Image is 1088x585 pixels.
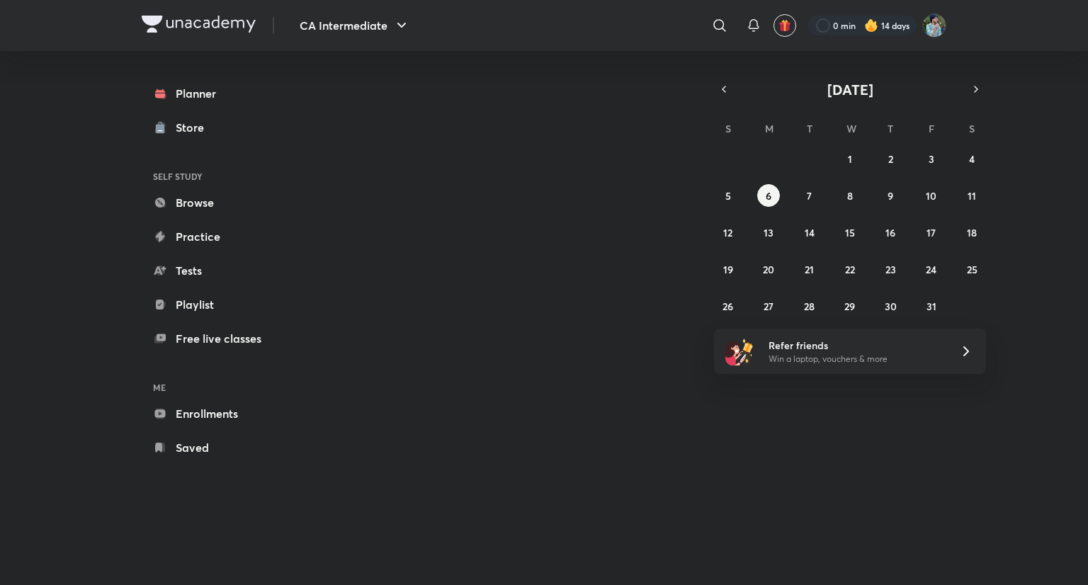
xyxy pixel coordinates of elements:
abbr: Monday [765,122,773,135]
abbr: October 5, 2025 [725,189,731,203]
button: October 3, 2025 [920,147,943,170]
h6: SELF STUDY [142,164,306,188]
abbr: October 1, 2025 [848,152,852,166]
a: Free live classes [142,324,306,353]
abbr: October 2, 2025 [888,152,893,166]
abbr: October 27, 2025 [764,300,773,313]
abbr: October 11, 2025 [968,189,976,203]
img: streak [864,18,878,33]
button: October 17, 2025 [920,221,943,244]
a: Practice [142,222,306,251]
button: October 15, 2025 [839,221,861,244]
button: October 12, 2025 [717,221,739,244]
img: referral [725,337,754,365]
abbr: October 28, 2025 [804,300,815,313]
button: October 25, 2025 [960,258,983,280]
abbr: October 31, 2025 [926,300,936,313]
button: October 11, 2025 [960,184,983,207]
button: October 28, 2025 [798,295,821,317]
button: October 18, 2025 [960,221,983,244]
a: Playlist [142,290,306,319]
button: October 4, 2025 [960,147,983,170]
h6: ME [142,375,306,399]
abbr: Sunday [725,122,731,135]
abbr: October 26, 2025 [722,300,733,313]
abbr: October 13, 2025 [764,226,773,239]
img: Santosh Kumar Thakur [922,13,946,38]
button: [DATE] [734,79,966,99]
button: October 20, 2025 [757,258,780,280]
button: October 10, 2025 [920,184,943,207]
abbr: October 15, 2025 [845,226,855,239]
abbr: Tuesday [807,122,812,135]
abbr: October 18, 2025 [967,226,977,239]
abbr: Thursday [888,122,893,135]
abbr: Saturday [969,122,975,135]
abbr: October 30, 2025 [885,300,897,313]
button: October 14, 2025 [798,221,821,244]
abbr: October 3, 2025 [929,152,934,166]
button: October 7, 2025 [798,184,821,207]
button: October 2, 2025 [879,147,902,170]
button: avatar [773,14,796,37]
abbr: October 24, 2025 [926,263,936,276]
abbr: October 17, 2025 [926,226,936,239]
abbr: October 16, 2025 [885,226,895,239]
abbr: October 7, 2025 [807,189,812,203]
abbr: October 23, 2025 [885,263,896,276]
abbr: October 14, 2025 [805,226,815,239]
abbr: October 22, 2025 [845,263,855,276]
button: October 19, 2025 [717,258,739,280]
button: October 27, 2025 [757,295,780,317]
abbr: October 8, 2025 [847,189,853,203]
img: avatar [778,19,791,32]
div: Store [176,119,212,136]
button: October 1, 2025 [839,147,861,170]
button: October 23, 2025 [879,258,902,280]
button: CA Intermediate [291,11,419,40]
abbr: October 9, 2025 [888,189,893,203]
abbr: October 25, 2025 [967,263,977,276]
button: October 16, 2025 [879,221,902,244]
abbr: October 20, 2025 [763,263,774,276]
a: Browse [142,188,306,217]
button: October 21, 2025 [798,258,821,280]
button: October 29, 2025 [839,295,861,317]
a: Planner [142,79,306,108]
span: [DATE] [827,80,873,99]
abbr: October 6, 2025 [766,189,771,203]
a: Enrollments [142,399,306,428]
button: October 30, 2025 [879,295,902,317]
button: October 22, 2025 [839,258,861,280]
abbr: October 19, 2025 [723,263,733,276]
abbr: October 21, 2025 [805,263,814,276]
p: Win a laptop, vouchers & more [769,353,943,365]
img: Company Logo [142,16,256,33]
a: Company Logo [142,16,256,36]
h6: Refer friends [769,338,943,353]
abbr: October 29, 2025 [844,300,855,313]
abbr: October 12, 2025 [723,226,732,239]
button: October 6, 2025 [757,184,780,207]
abbr: October 4, 2025 [969,152,975,166]
a: Saved [142,433,306,462]
abbr: Friday [929,122,934,135]
button: October 26, 2025 [717,295,739,317]
button: October 24, 2025 [920,258,943,280]
abbr: Wednesday [846,122,856,135]
a: Tests [142,256,306,285]
button: October 8, 2025 [839,184,861,207]
abbr: October 10, 2025 [926,189,936,203]
a: Store [142,113,306,142]
button: October 5, 2025 [717,184,739,207]
button: October 31, 2025 [920,295,943,317]
button: October 13, 2025 [757,221,780,244]
button: October 9, 2025 [879,184,902,207]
